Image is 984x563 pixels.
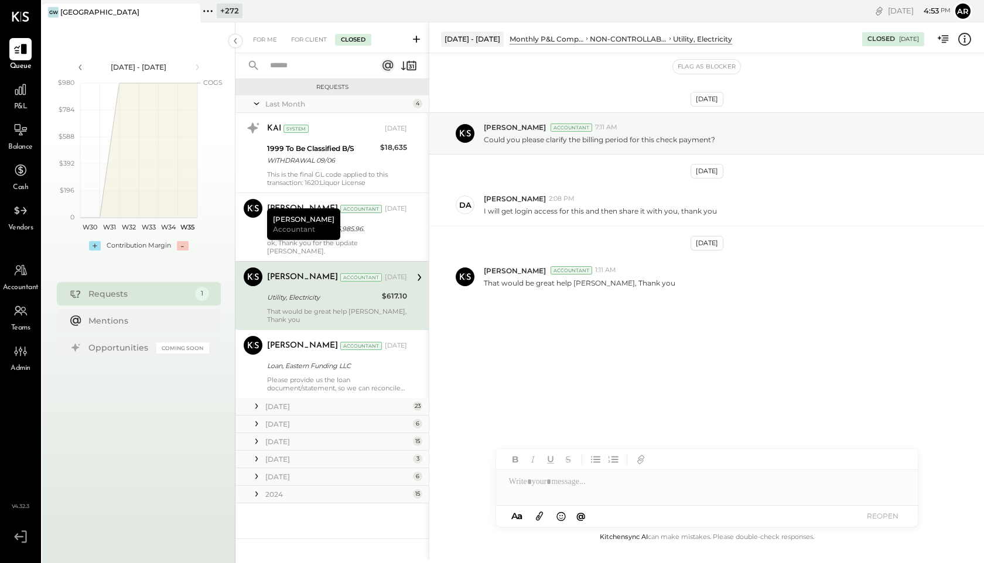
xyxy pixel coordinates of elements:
div: Last Month [265,99,410,109]
span: Balance [8,142,33,153]
text: W32 [122,223,136,231]
div: System [283,125,309,133]
div: GW [48,7,59,18]
div: 6 [413,419,422,428]
div: [GEOGRAPHIC_DATA] [60,7,139,17]
div: [DATE] - [DATE] [89,62,189,72]
text: W30 [83,223,97,231]
span: Accountant [273,224,315,234]
text: 0 [70,213,74,221]
a: Queue [1,38,40,72]
div: $18,635 [380,142,407,153]
text: W35 [180,223,194,231]
div: Mentions [88,315,203,327]
div: + [89,241,101,250]
a: P&L [1,78,40,112]
button: Unordered List [588,452,603,467]
div: [DATE] [385,124,407,133]
div: [DATE] [691,236,723,250]
text: $588 [59,132,74,140]
div: Accountant [551,266,592,274]
div: 6 [413,472,422,481]
div: NON-CONTROLLABLE EXPENSES [590,34,667,44]
a: Admin [1,340,40,374]
div: [PERSON_NAME] [267,272,338,283]
text: W33 [141,223,155,231]
a: Vendors [1,200,40,234]
div: - [177,241,189,250]
div: Accountant [340,273,382,281]
a: Accountant [1,259,40,293]
div: KAI [267,123,281,135]
div: 4 [413,99,422,108]
div: [PERSON_NAME] [267,203,338,215]
p: Could you please clarify the billing period for this check payment? [484,135,715,145]
div: [DATE] [385,273,407,282]
div: Accountant [340,342,382,350]
div: WITHDRAWAL 09/06 [267,155,377,166]
div: Monthly P&L Comparison [510,34,584,44]
p: That would be great help [PERSON_NAME], Thank you [484,278,675,288]
button: Italic [525,452,541,467]
span: Accountant [3,283,39,293]
div: Loan, Eastern Funding LLC [267,360,404,372]
button: REOPEN [859,508,906,524]
span: [PERSON_NAME] [484,266,546,276]
span: Queue [10,61,32,72]
div: This is the final GL code applied to this transaction: 1620:Liquor License [267,170,407,187]
button: Ordered List [606,452,621,467]
div: Coming Soon [156,342,209,353]
div: 23 [413,401,422,411]
span: Teams [11,323,30,334]
button: Underline [543,452,558,467]
div: [PERSON_NAME] [267,208,340,240]
div: 3 [413,454,422,464]
div: ok, Thank you for the update [PERSON_NAME]. [267,239,407,255]
span: [PERSON_NAME] [484,194,546,204]
div: 1999 To Be Classified B/S [267,143,377,155]
button: Ar [954,2,972,20]
div: Accountant [551,123,592,132]
div: [DATE] [265,472,410,482]
div: Closed [867,35,895,44]
div: Utility, Electricity [673,34,732,44]
text: $784 [59,105,75,114]
div: [DATE] [691,164,723,178]
p: I will get login access for this and then share it with you, thank you [484,206,717,216]
text: COGS [203,78,223,87]
div: [DATE] [265,454,410,464]
div: Utility, Electricity [267,291,378,303]
div: [DATE] [265,437,410,447]
button: Aa [508,510,527,523]
div: 2024 [265,489,410,499]
span: [PERSON_NAME] [484,122,546,132]
div: Accountant [340,205,382,213]
div: Opportunities [88,342,151,353]
span: Vendors [8,223,33,234]
div: 1 [195,287,209,301]
div: [DATE] - [DATE] [441,32,504,46]
div: [DATE] [385,341,407,351]
a: Balance [1,119,40,153]
button: Strikethrough [561,452,576,467]
div: Contribution Margin [107,241,171,250]
span: @ [576,510,586,521]
div: For Client [285,34,333,46]
div: [DATE] [265,419,410,429]
button: Add URL [633,452,648,467]
div: Closed [335,34,371,46]
div: [PERSON_NAME] [267,340,338,352]
text: $980 [58,78,74,87]
span: a [517,510,522,521]
div: [DATE] [899,35,919,43]
text: W34 [160,223,176,231]
a: Teams [1,300,40,334]
div: That would be great help [PERSON_NAME], Thank you [267,307,407,324]
button: Flag as Blocker [673,60,740,74]
span: 2:08 PM [549,194,575,204]
div: DA [459,200,471,211]
div: copy link [873,5,885,17]
div: Please provide us the loan document/statement, so we can reconcile it. [267,376,407,392]
div: 15 [413,489,422,499]
div: 15 [413,437,422,446]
